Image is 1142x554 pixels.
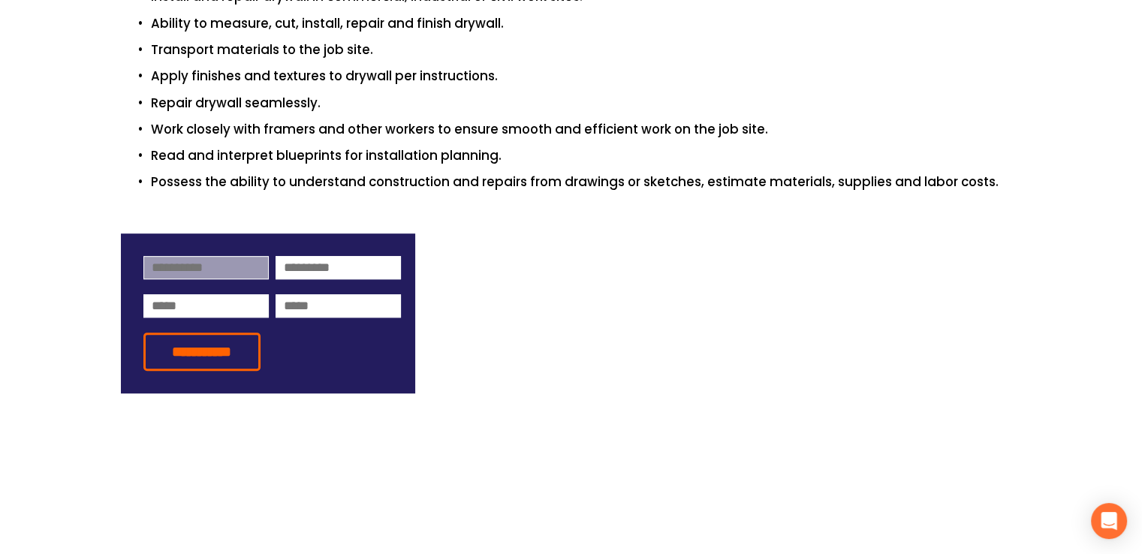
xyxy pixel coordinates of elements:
[151,119,1022,140] p: Work closely with framers and other workers to ensure smooth and efficient work on the job site.
[1091,503,1127,539] div: Open Intercom Messenger
[151,172,1022,192] p: Possess the ability to understand construction and repairs from drawings or sketches, estimate ma...
[151,146,1022,166] p: Read and interpret blueprints for installation planning.
[151,14,1022,34] p: Ability to measure, cut, install, repair and finish drywall.
[151,66,1022,86] p: Apply finishes and textures to drywall per instructions.
[151,93,1022,113] p: Repair drywall seamlessly.
[151,40,1022,60] p: Transport materials to the job site.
